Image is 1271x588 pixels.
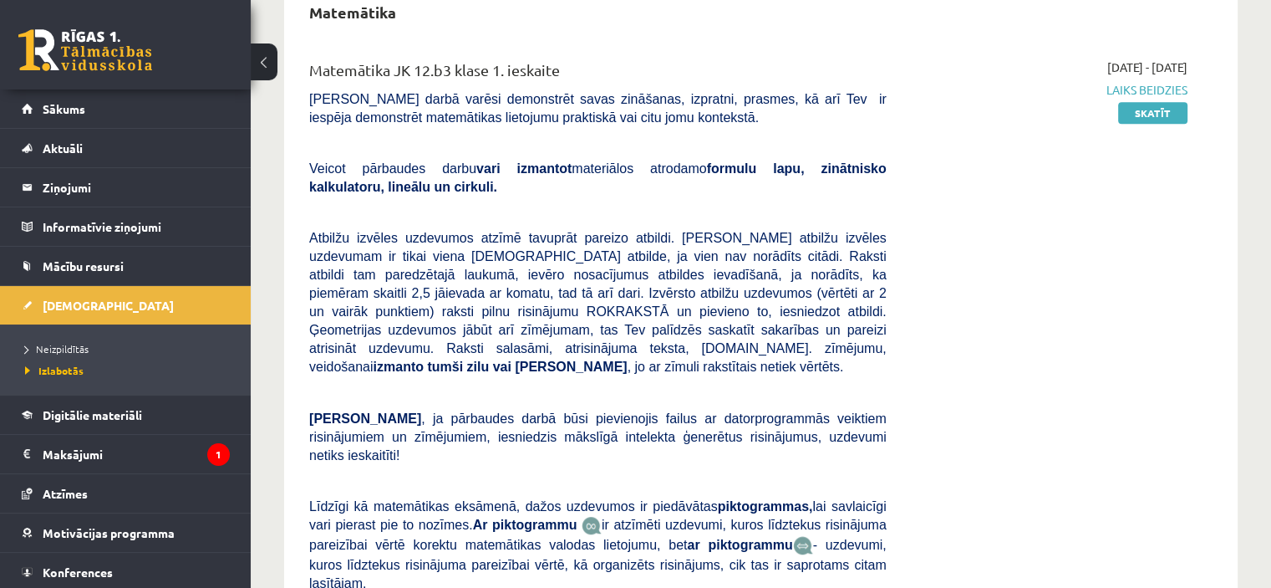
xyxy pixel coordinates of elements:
[22,207,230,246] a: Informatīvie ziņojumi
[912,81,1187,99] span: Laiks beidzies
[374,360,424,374] b: izmanto
[43,298,174,313] span: [DEMOGRAPHIC_DATA]
[25,364,84,377] span: Izlabotās
[22,286,230,325] a: [DEMOGRAPHIC_DATA]
[309,412,421,426] span: [PERSON_NAME]
[43,486,88,501] span: Atzīmes
[25,341,234,356] a: Neizpildītās
[22,247,230,285] a: Mācību resursi
[22,435,230,473] a: Maksājumi1
[309,92,887,125] span: [PERSON_NAME] darbā varēsi demonstrēt savas zināšanas, izpratni, prasmes, kā arī Tev ir iespēja d...
[1118,102,1187,124] a: Skatīt
[43,168,230,207] legend: Ziņojumi
[43,407,142,422] span: Digitālie materiāli
[25,342,89,355] span: Neizpildītās
[43,101,85,116] span: Sākums
[22,514,230,552] a: Motivācijas programma
[309,231,887,374] span: Atbilžu izvēles uzdevumos atzīmē tavuprāt pareizo atbildi. [PERSON_NAME] atbilžu izvēles uzdevuma...
[793,536,813,555] img: wKvN42sLe3LLwAAAABJRU5ErkJggg==
[582,516,602,535] img: JfuEzvunn4EvwAAAAASUVORK5CYII=
[207,443,230,466] i: 1
[476,161,572,176] b: vari izmantot
[43,207,230,246] legend: Informatīvie ziņojumi
[22,474,230,513] a: Atzīmes
[22,168,230,207] a: Ziņojumi
[43,435,230,473] legend: Maksājumi
[473,518,577,532] b: Ar piktogrammu
[43,525,175,540] span: Motivācijas programma
[22,396,230,434] a: Digitālie materiāli
[43,565,113,580] span: Konferences
[718,499,813,514] b: piktogrammas,
[309,499,887,532] span: Līdzīgi kā matemātikas eksāmenā, dažos uzdevumos ir piedāvātas lai savlaicīgi vari pierast pie to...
[18,29,152,71] a: Rīgas 1. Tālmācības vidusskola
[22,89,230,128] a: Sākums
[309,59,887,89] div: Matemātika JK 12.b3 klase 1. ieskaite
[1107,59,1187,76] span: [DATE] - [DATE]
[309,412,887,463] span: , ja pārbaudes darbā būsi pievienojis failus ar datorprogrammās veiktiem risinājumiem un zīmējumi...
[43,258,124,274] span: Mācību resursi
[309,161,887,194] b: formulu lapu, zinātnisko kalkulatoru, lineālu un cirkuli.
[687,538,792,552] b: ar piktogrammu
[309,518,887,552] span: ir atzīmēti uzdevumi, kuros līdztekus risinājuma pareizībai vērtē korektu matemātikas valodas lie...
[25,363,234,378] a: Izlabotās
[427,360,627,374] b: tumši zilu vai [PERSON_NAME]
[309,161,887,194] span: Veicot pārbaudes darbu materiālos atrodamo
[43,141,83,156] span: Aktuāli
[22,129,230,167] a: Aktuāli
